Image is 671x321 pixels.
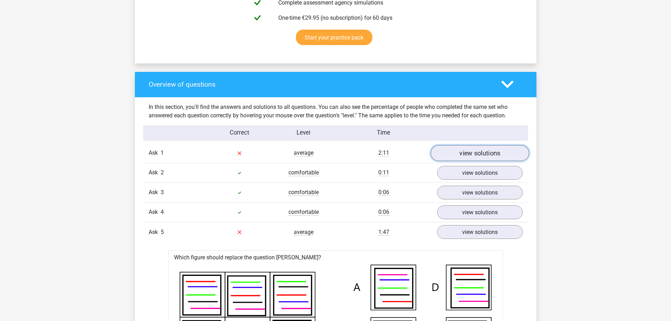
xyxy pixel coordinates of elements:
font: 4 [161,209,164,215]
a: view solutions [437,205,523,219]
a: view solutions [437,186,523,199]
font: average [294,229,313,235]
font: 5 [161,229,164,235]
font: 3 [161,189,164,196]
font: view solutions [462,189,498,196]
font: Which figure should replace the question [PERSON_NAME]? [174,254,321,261]
font: comfortable [288,209,319,215]
a: view solutions [437,166,523,180]
font: 2 [161,169,164,176]
font: 0:11 [378,169,389,176]
font: 2:11 [378,149,389,156]
font: Level [297,129,310,136]
font: average [294,149,313,156]
font: 1 [161,149,164,156]
font: Correct [230,129,249,136]
font: view solutions [459,149,500,157]
a: view solutions [437,225,523,239]
font: Ask [149,209,158,215]
font: In this section, you'll find the answers and solutions to all questions. You can also see the per... [149,104,508,119]
font: Ask [149,169,158,176]
font: Ask [149,229,158,235]
font: Overview of questions [149,80,216,88]
font: comfortable [288,169,319,176]
a: Start your practice pack [296,30,372,45]
a: view solutions [430,145,529,161]
font: 0:06 [378,209,389,215]
font: 0:06 [378,189,389,196]
font: Time [377,129,390,136]
font: 1:47 [378,229,389,235]
font: Ask [149,189,158,196]
font: Ask [149,149,158,156]
font: view solutions [462,209,498,216]
font: comfortable [288,189,319,196]
font: view solutions [462,169,498,176]
font: view solutions [462,229,498,235]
